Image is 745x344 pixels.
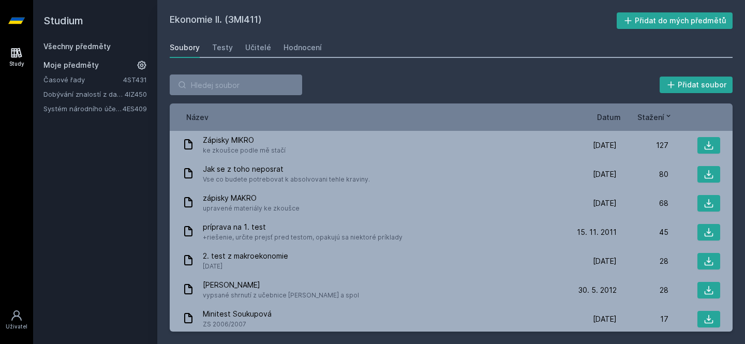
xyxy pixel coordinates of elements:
a: 4ES409 [123,104,147,113]
a: Dobývání znalostí z databází [43,89,125,99]
div: Soubory [170,42,200,53]
button: Stažení [637,112,673,123]
button: Přidat do mých předmětů [617,12,733,29]
a: Učitelé [245,37,271,58]
span: [DATE] [593,140,617,151]
span: Stažení [637,112,664,123]
a: 4IZ450 [125,90,147,98]
div: Testy [212,42,233,53]
a: Systém národního účetnictví a rozbory [43,103,123,114]
span: [DATE] [593,169,617,180]
div: Hodnocení [284,42,322,53]
div: Učitelé [245,42,271,53]
div: 28 [617,285,668,295]
a: Všechny předměty [43,42,111,51]
div: Uživatel [6,323,27,331]
span: ke zkoušce podle mě stačí [203,145,286,156]
button: Datum [597,112,621,123]
span: upravené materiály ke zkoušce [203,203,300,214]
button: Přidat soubor [660,77,733,93]
input: Hledej soubor [170,74,302,95]
a: Study [2,41,31,73]
a: Časové řady [43,74,123,85]
button: Název [186,112,208,123]
span: [DATE] [203,261,288,272]
span: 30. 5. 2012 [578,285,617,295]
a: Hodnocení [284,37,322,58]
div: 45 [617,227,668,237]
span: 2. test z makroekonomie [203,251,288,261]
a: 4ST431 [123,76,147,84]
span: Vse co budete potrebovat k absolvovani tehle kraviny. [203,174,370,185]
a: Testy [212,37,233,58]
span: ZS 2006/2007 [203,319,272,330]
span: Zápisky MIKRO [203,135,286,145]
span: zápisky MAKRO [203,193,300,203]
span: [DATE] [593,198,617,208]
span: Minitest Soukupová [203,309,272,319]
div: 68 [617,198,668,208]
span: Jak se z toho neposrat [203,164,370,174]
div: 80 [617,169,668,180]
span: +riešenie, určite prejsť pred testom, opakujú sa niektoré príklady [203,232,403,243]
a: Soubory [170,37,200,58]
span: vypsané shrnutí z učebnice [PERSON_NAME] a spol [203,290,359,301]
span: [PERSON_NAME] [203,280,359,290]
span: Moje předměty [43,60,99,70]
span: 15. 11. 2011 [577,227,617,237]
span: [DATE] [593,314,617,324]
div: 28 [617,256,668,266]
h2: Ekonomie II. (3MI411) [170,12,617,29]
span: príprava na 1. test [203,222,403,232]
span: [DATE] [593,256,617,266]
div: 127 [617,140,668,151]
a: Uživatel [2,304,31,336]
div: 17 [617,314,668,324]
div: Study [9,60,24,68]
